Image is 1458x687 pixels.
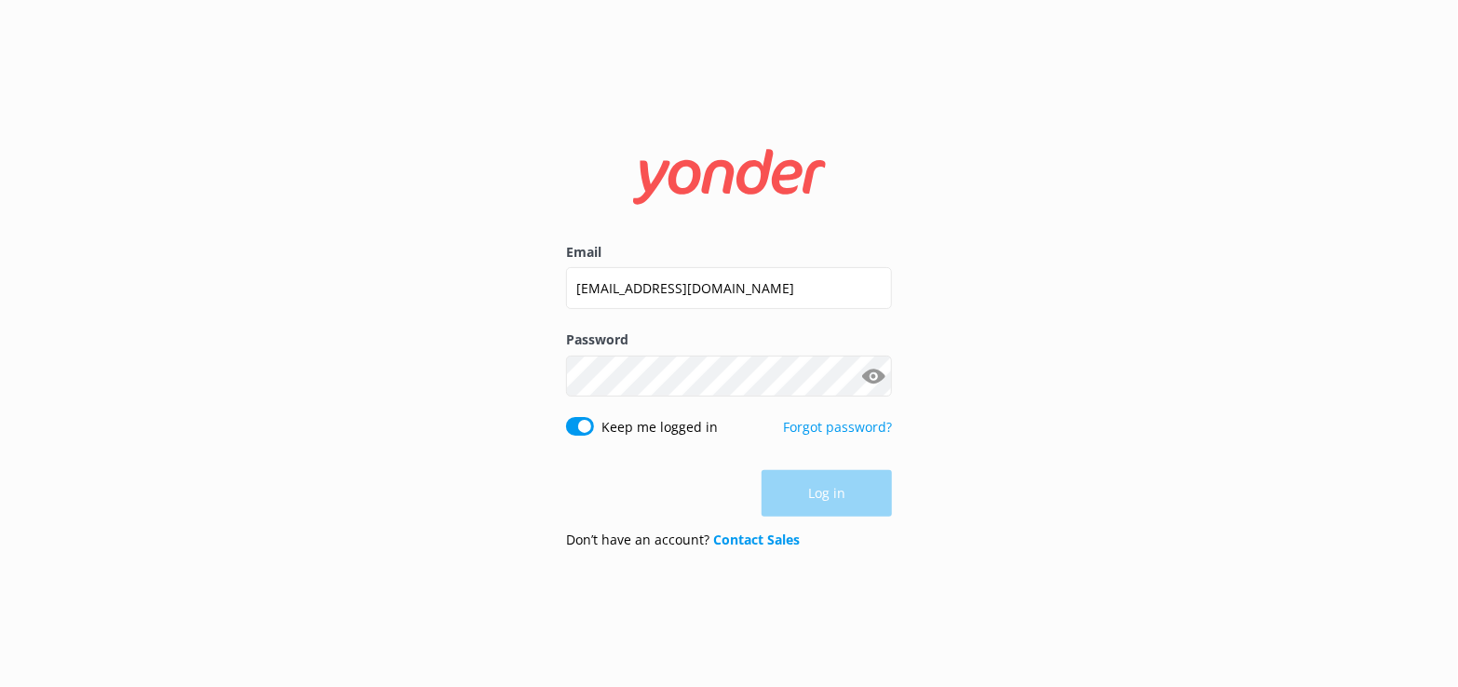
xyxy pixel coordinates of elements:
a: Contact Sales [713,531,800,548]
button: Show password [855,357,892,395]
label: Email [566,242,892,263]
input: user@emailaddress.com [566,267,892,309]
a: Forgot password? [783,418,892,436]
label: Keep me logged in [601,417,718,438]
p: Don’t have an account? [566,530,800,550]
label: Password [566,330,892,350]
